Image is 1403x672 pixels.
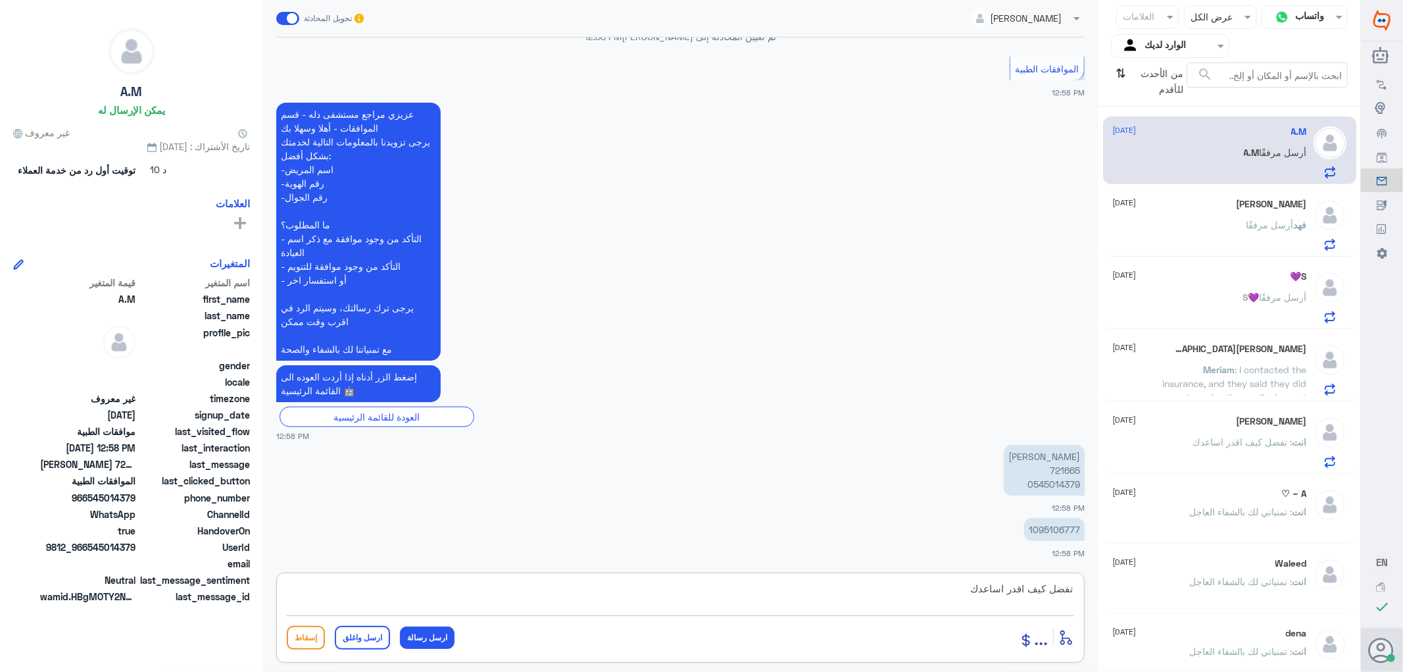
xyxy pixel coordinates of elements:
[1373,10,1391,31] img: Widebot Logo
[138,326,250,356] span: profile_pic
[18,163,136,177] span: توقيت أول رد من خدمة العملاء
[40,292,135,306] span: A.M
[1292,436,1307,448] span: انت
[287,626,325,650] button: إسقاط
[141,159,176,182] span: 10 د
[1246,219,1294,230] span: أرسل مرفقًا
[1260,147,1307,158] span: أرسل مرفقًا
[1016,63,1079,74] span: الموافقات الطبية
[138,507,250,521] span: ChannelId
[1197,66,1213,82] span: search
[40,441,135,455] span: 2025-09-04T09:58:46.97Z
[1260,292,1307,303] span: أرسل مرفقًا
[280,407,474,427] div: العودة للقائمة الرئيسية
[40,392,135,405] span: غير معروف
[400,627,455,649] button: ارسل رسالة
[40,540,135,554] span: 9812_966545014379
[1369,638,1394,663] button: الصورة الشخصية
[1193,436,1292,448] span: : تفضل كيف اقدر اساعدك
[1376,556,1388,568] span: EN
[13,126,70,140] span: غير معروف
[40,425,135,438] span: موافقات الطبية
[1113,556,1137,568] span: [DATE]
[1292,576,1307,587] span: انت
[138,276,250,290] span: اسم المتغير
[1376,556,1388,569] button: EN
[109,29,154,74] img: defaultAdmin.png
[1243,292,1260,303] span: S💜
[1237,199,1307,210] h5: فهد ابوفيصل
[40,491,135,505] span: 966545014379
[40,457,135,471] span: عبدالرحمن حمد المرزوق 721665 0545014379
[138,491,250,505] span: phone_number
[103,326,135,359] img: defaultAdmin.png
[1052,549,1085,557] span: 12:58 PM
[1314,126,1346,159] img: defaultAdmin.png
[1190,506,1292,517] span: : تمنياتي لك بالشفاء العاجل
[40,276,135,290] span: قيمة المتغير
[1204,364,1235,375] span: Meriam
[1282,488,1307,500] h5: A ~ ♡
[40,573,135,587] span: 0
[276,103,441,361] p: 4/9/2025, 12:58 PM
[335,626,390,650] button: ارسل واغلق
[138,392,250,405] span: timezone
[1291,126,1307,138] h5: A.M
[1163,364,1307,555] span: : I contacted the insurance, and they said they did not receive the medical report from the docto...
[138,590,250,604] span: last_message_id
[40,474,135,488] span: الموافقات الطبية
[1113,269,1137,281] span: [DATE]
[1024,518,1085,541] p: 4/9/2025, 12:58 PM
[1286,628,1307,639] h5: dena
[1113,197,1137,209] span: [DATE]
[1131,63,1187,101] span: من الأحدث للأقدم
[40,507,135,521] span: 2
[1034,623,1048,652] button: ...
[1171,344,1307,355] h5: Meriam Riyadh
[1052,504,1085,512] span: 12:58 PM
[1314,344,1346,376] img: defaultAdmin.png
[1113,626,1137,638] span: [DATE]
[138,359,250,373] span: gender
[138,408,250,422] span: signup_date
[1197,64,1213,86] button: search
[305,13,353,24] span: تحويل المحادثة
[1004,445,1085,496] p: 4/9/2025, 12:58 PM
[138,309,250,323] span: last_name
[1237,416,1307,427] h5: Khaled Rawy
[1314,558,1346,591] img: defaultAdmin.png
[1292,646,1307,657] span: انت
[138,292,250,306] span: first_name
[276,365,441,402] p: 4/9/2025, 12:58 PM
[40,590,135,604] span: wamid.HBgMOTY2NTQ1MDE0Mzc5FQIAEhgUM0EwMjZEQTUxMTQ2MzFCMzJFQTgA
[1291,271,1307,282] h5: S💜
[138,457,250,471] span: last_message
[40,408,135,422] span: 2025-08-22T21:28:05.494Z
[40,375,135,389] span: null
[1190,576,1292,587] span: : تمنياتي لك بالشفاء العاجل
[1187,63,1347,87] input: ابحث بالإسم أو المكان أو إلخ..
[1113,342,1137,353] span: [DATE]
[138,425,250,438] span: last_visited_flow
[1294,219,1307,230] span: فهد
[210,257,250,269] h6: المتغيرات
[121,84,143,99] h5: A.M
[138,540,250,554] span: UserId
[1314,628,1346,661] img: defaultAdmin.png
[1190,646,1292,657] span: : تمنياتي لك بالشفاء العاجل
[1113,414,1137,426] span: [DATE]
[1314,416,1346,449] img: defaultAdmin.png
[276,430,309,442] span: 12:58 PM
[98,104,165,116] h6: يمكن الإرسال له
[1314,271,1346,304] img: defaultAdmin.png
[138,524,250,538] span: HandoverOn
[1314,199,1346,232] img: defaultAdmin.png
[138,441,250,455] span: last_interaction
[138,557,250,571] span: email
[1272,7,1292,27] img: whatsapp.png
[40,524,135,538] span: true
[216,197,250,209] h6: العلامات
[1113,486,1137,498] span: [DATE]
[40,359,135,373] span: null
[1292,506,1307,517] span: انت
